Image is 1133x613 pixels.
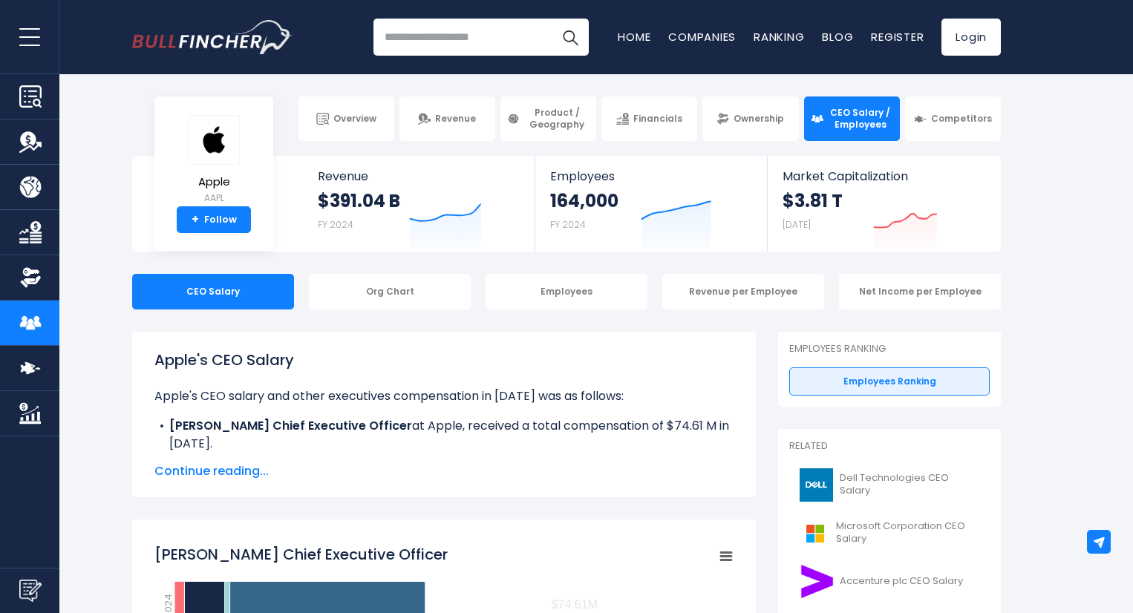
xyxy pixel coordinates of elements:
[154,349,734,371] h1: Apple's CEO Salary
[309,274,471,309] div: Org Chart
[399,96,495,141] a: Revenue
[486,274,647,309] div: Employees
[789,367,990,396] a: Employees Ranking
[303,156,535,252] a: Revenue $391.04 B FY 2024
[789,343,990,355] p: Employees Ranking
[798,565,835,598] img: ACN logo
[840,472,981,497] span: Dell Technologies CEO Salary
[822,29,853,45] a: Blog
[500,96,596,141] a: Product / Geography
[798,468,835,502] img: DELL logo
[552,598,598,611] tspan: $74.61M
[783,169,985,183] span: Market Capitalization
[668,29,736,45] a: Companies
[768,156,999,252] a: Market Capitalization $3.81 T [DATE]
[941,19,1001,56] a: Login
[789,440,990,453] p: Related
[154,544,448,565] tspan: [PERSON_NAME] Chief Executive Officer
[734,113,784,125] span: Ownership
[298,96,394,141] a: Overview
[318,189,400,212] strong: $391.04 B
[828,107,893,130] span: CEO Salary / Employees
[836,520,981,545] span: Microsoft Corporation CEO Salary
[318,169,520,183] span: Revenue
[702,96,798,141] a: Ownership
[789,513,990,554] a: Microsoft Corporation CEO Salary
[789,561,990,602] a: Accenture plc CEO Salary
[187,114,241,207] a: Apple AAPL
[633,113,682,125] span: Financials
[154,387,734,405] p: Apple's CEO salary and other executives compensation in [DATE] was as follows:
[188,191,240,205] small: AAPL
[192,213,199,226] strong: +
[798,517,832,550] img: MSFT logo
[550,189,618,212] strong: 164,000
[789,465,990,505] a: Dell Technologies CEO Salary
[754,29,804,45] a: Ranking
[783,218,811,231] small: [DATE]
[19,266,42,289] img: Ownership
[839,274,1001,309] div: Net Income per Employee
[169,417,412,434] b: [PERSON_NAME] Chief Executive Officer
[188,176,240,189] span: Apple
[552,19,589,56] button: Search
[804,96,900,141] a: CEO Salary / Employees
[154,462,734,480] span: Continue reading...
[318,218,353,231] small: FY 2024
[524,107,590,130] span: Product / Geography
[132,20,292,54] a: Go to homepage
[132,20,293,54] img: Bullfincher logo
[435,113,476,125] span: Revenue
[535,156,766,252] a: Employees 164,000 FY 2024
[905,96,1001,141] a: Competitors
[783,189,843,212] strong: $3.81 T
[132,274,294,309] div: CEO Salary
[618,29,650,45] a: Home
[662,274,824,309] div: Revenue per Employee
[550,169,751,183] span: Employees
[840,575,963,588] span: Accenture plc CEO Salary
[177,206,251,233] a: +Follow
[871,29,924,45] a: Register
[333,113,376,125] span: Overview
[550,218,586,231] small: FY 2024
[601,96,697,141] a: Financials
[931,113,992,125] span: Competitors
[154,417,734,453] li: at Apple, received a total compensation of $74.61 M in [DATE].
